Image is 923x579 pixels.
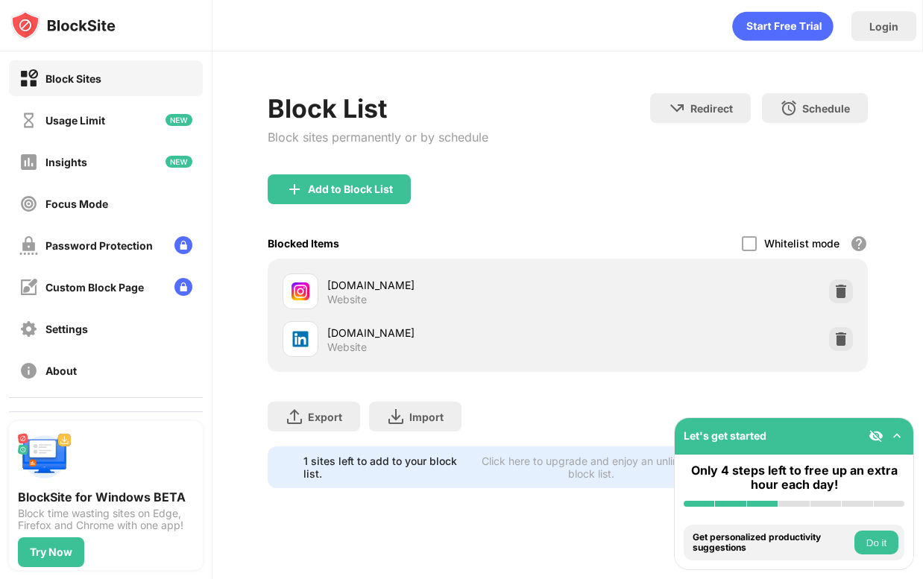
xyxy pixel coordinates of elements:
[764,237,839,250] div: Whitelist mode
[19,111,38,130] img: time-usage-off.svg
[869,20,898,33] div: Login
[684,429,766,442] div: Let's get started
[166,156,192,168] img: new-icon.svg
[308,183,393,195] div: Add to Block List
[470,455,712,480] div: Click here to upgrade and enjoy an unlimited block list.
[19,361,38,380] img: about-off.svg
[166,114,192,126] img: new-icon.svg
[327,341,367,354] div: Website
[174,236,192,254] img: lock-menu.svg
[45,239,153,252] div: Password Protection
[684,463,904,492] div: Only 4 steps left to free up an extra hour each day!
[45,156,87,168] div: Insights
[732,11,834,41] div: animation
[303,455,462,480] div: 1 sites left to add to your block list.
[268,237,339,250] div: Blocked Items
[409,411,444,423] div: Import
[327,293,367,306] div: Website
[19,153,38,171] img: insights-off.svg
[854,531,898,554] button: Do it
[869,428,883,443] img: eye-not-visible.svg
[18,490,194,504] div: BlockSite for Windows BETA
[292,282,309,300] img: favicons
[327,325,567,341] div: [DOMAIN_NAME]
[10,10,116,40] img: logo-blocksite.svg
[45,72,101,85] div: Block Sites
[268,130,488,145] div: Block sites permanently or by schedule
[268,93,488,124] div: Block List
[45,114,105,127] div: Usage Limit
[19,278,38,297] img: customize-block-page-off.svg
[693,532,851,554] div: Get personalized productivity suggestions
[292,330,309,348] img: favicons
[889,428,904,443] img: omni-setup-toggle.svg
[690,102,733,115] div: Redirect
[45,364,77,377] div: About
[802,102,850,115] div: Schedule
[18,430,72,484] img: push-desktop.svg
[18,507,194,531] div: Block time wasting sites on Edge, Firefox and Chrome with one app!
[308,411,342,423] div: Export
[45,281,144,294] div: Custom Block Page
[174,278,192,296] img: lock-menu.svg
[30,546,72,558] div: Try Now
[45,323,88,335] div: Settings
[45,197,108,210] div: Focus Mode
[19,320,38,338] img: settings-off.svg
[19,69,38,88] img: block-on.svg
[327,277,567,293] div: [DOMAIN_NAME]
[19,194,38,213] img: focus-off.svg
[19,236,38,255] img: password-protection-off.svg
